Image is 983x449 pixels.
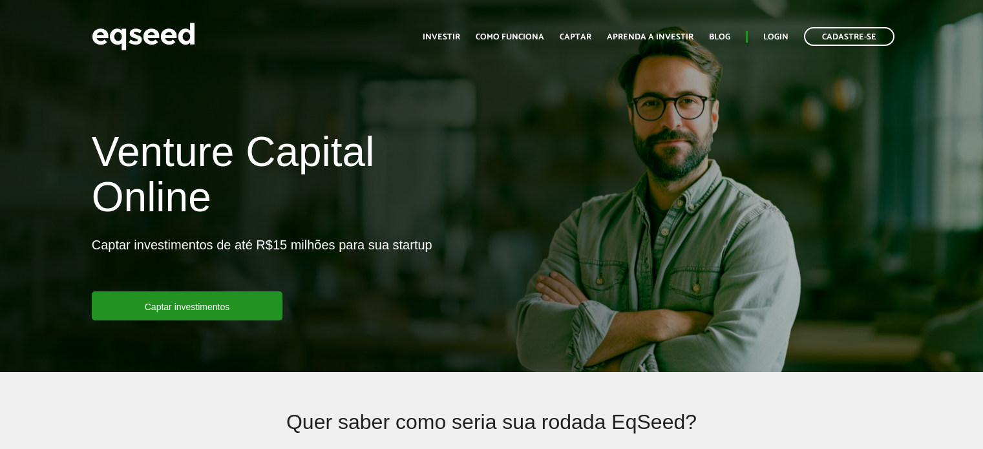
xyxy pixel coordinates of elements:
[92,19,195,54] img: EqSeed
[476,33,544,41] a: Como funciona
[92,129,482,227] h1: Venture Capital Online
[804,27,894,46] a: Cadastre-se
[709,33,730,41] a: Blog
[607,33,693,41] a: Aprenda a investir
[560,33,591,41] a: Captar
[423,33,460,41] a: Investir
[763,33,788,41] a: Login
[92,291,283,320] a: Captar investimentos
[92,237,432,291] p: Captar investimentos de até R$15 milhões para sua startup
